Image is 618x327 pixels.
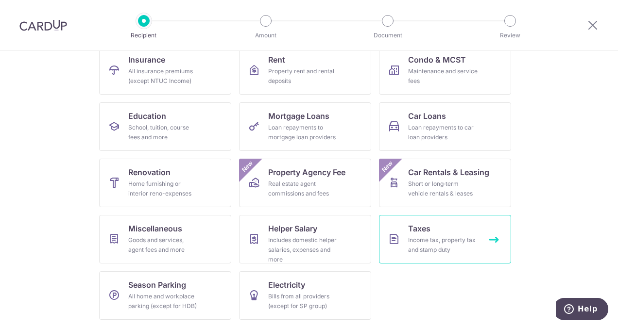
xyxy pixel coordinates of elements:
div: Income tax, property tax and stamp duty [408,235,478,255]
p: Document [352,31,424,40]
div: Maintenance and service fees [408,66,478,86]
a: MiscellaneousGoods and services, agent fees and more [99,215,231,263]
span: Help [22,7,42,16]
span: Rent [268,54,285,65]
span: Mortgage Loans [268,110,329,122]
div: Home furnishing or interior reno-expenses [128,179,198,198]
p: Review [474,31,546,40]
img: CardUp [19,19,67,31]
span: New [379,159,395,175]
span: Car Rentals & Leasing [408,166,489,178]
a: InsuranceAll insurance premiums (except NTUC Income) [99,46,231,95]
a: Car LoansLoan repayments to car loan providers [379,102,511,151]
iframe: Opens a widget where you can find more information [556,298,608,322]
span: New [240,159,256,175]
a: Helper SalaryIncludes domestic helper salaries, expenses and more [239,215,371,263]
a: EducationSchool, tuition, course fees and more [99,102,231,151]
span: Education [128,110,166,122]
span: Helper Salary [268,223,317,234]
a: TaxesIncome tax, property tax and stamp duty [379,215,511,263]
a: Mortgage LoansLoan repayments to mortgage loan providers [239,102,371,151]
a: ElectricityBills from all providers (except for SP group) [239,271,371,320]
span: Miscellaneous [128,223,182,234]
div: All home and workplace parking (except for HDB) [128,292,198,311]
a: Season ParkingAll home and workplace parking (except for HDB) [99,271,231,320]
p: Amount [230,31,302,40]
div: Short or long‑term vehicle rentals & leases [408,179,478,198]
span: Car Loans [408,110,446,122]
div: Loan repayments to mortgage loan providers [268,123,338,142]
span: Condo & MCST [408,54,466,65]
div: Property rent and rental deposits [268,66,338,86]
span: Season Parking [128,279,186,291]
span: Insurance [128,54,165,65]
a: Property Agency FeeReal estate agent commissions and feesNew [239,159,371,207]
div: All insurance premiums (except NTUC Income) [128,66,198,86]
p: Recipient [108,31,180,40]
div: Includes domestic helper salaries, expenses and more [268,235,338,264]
span: Property Agency Fee [268,166,345,178]
div: Goods and services, agent fees and more [128,235,198,255]
span: Electricity [268,279,305,291]
span: Taxes [408,223,430,234]
a: RenovationHome furnishing or interior reno-expenses [99,159,231,207]
div: Bills from all providers (except for SP group) [268,292,338,311]
div: Loan repayments to car loan providers [408,123,478,142]
a: Car Rentals & LeasingShort or long‑term vehicle rentals & leasesNew [379,159,511,207]
div: School, tuition, course fees and more [128,123,198,142]
a: Condo & MCSTMaintenance and service fees [379,46,511,95]
span: Renovation [128,166,171,178]
a: RentProperty rent and rental deposits [239,46,371,95]
div: Real estate agent commissions and fees [268,179,338,198]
